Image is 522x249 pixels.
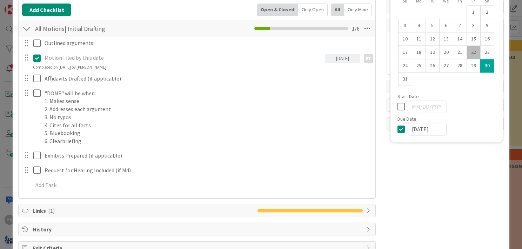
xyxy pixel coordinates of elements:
[480,6,494,19] td: Choose Saturday, 08/02/2025 12:00 PM as your check-out date. It’s available.
[45,129,370,137] p: 5. Bluebooking
[33,206,254,215] span: Links
[398,32,412,46] td: Choose Sunday, 08/10/2025 12:00 PM as your check-out date. It’s available.
[439,32,453,46] td: Choose Wednesday, 08/13/2025 12:00 PM as your check-out date. It’s available.
[364,54,373,63] div: ET
[45,152,370,160] p: Exhibits Prepared (if applicable)
[412,19,426,32] td: Choose Monday, 08/04/2025 12:00 PM as your check-out date. It’s available.
[45,75,370,83] p: Affidavits Drafted (if applicable)
[467,46,480,59] td: Choose Friday, 08/22/2025 12:00 PM as your check-out date. It’s available.
[45,121,370,129] p: 4. Cites for all facts
[467,32,480,46] td: Choose Friday, 08/15/2025 12:00 PM as your check-out date. It’s available.
[331,4,344,16] div: All
[412,59,426,72] td: Choose Monday, 08/25/2025 12:00 PM as your check-out date. It’s available.
[33,225,363,234] span: History
[439,19,453,32] td: Choose Wednesday, 08/06/2025 12:00 PM as your check-out date. It’s available.
[45,105,370,113] p: 2. Addresses each argument
[45,166,370,174] p: Request for Hearing Included (if Md)
[480,46,494,59] td: Choose Saturday, 08/23/2025 12:00 PM as your check-out date. It’s available.
[45,137,370,145] p: 6. Clearbriefing
[45,89,370,97] p: "DONE" will be when:
[412,32,426,46] td: Choose Monday, 08/11/2025 12:00 PM as your check-out date. It’s available.
[48,207,55,214] span: ( 1 )
[298,4,328,16] div: Only Open
[45,97,370,105] p: 1. Makes sense
[33,22,184,35] input: Add Checklist...
[453,19,467,32] td: Choose Thursday, 08/07/2025 12:00 PM as your check-out date. It’s available.
[398,19,412,32] td: Choose Sunday, 08/03/2025 12:00 PM as your check-out date. It’s available.
[398,59,412,72] td: Choose Sunday, 08/24/2025 12:00 PM as your check-out date. It’s available.
[439,59,453,72] td: Choose Wednesday, 08/27/2025 12:00 PM as your check-out date. It’s available.
[412,46,426,59] td: Choose Monday, 08/18/2025 12:00 PM as your check-out date. It’s available.
[439,46,453,59] td: Choose Wednesday, 08/20/2025 12:00 PM as your check-out date. It’s available.
[453,46,467,59] td: Choose Thursday, 08/21/2025 12:00 PM as your check-out date. It’s available.
[480,32,494,46] td: Choose Saturday, 08/16/2025 12:00 PM as your check-out date. It’s available.
[467,59,480,72] td: Choose Friday, 08/29/2025 12:00 PM as your check-out date. It’s available.
[33,64,106,70] div: Completed on [DATE] by [PERSON_NAME]
[467,19,480,32] td: Choose Friday, 08/08/2025 12:00 PM as your check-out date. It’s available.
[352,24,360,33] span: 1 / 6
[453,59,467,72] td: Choose Thursday, 08/28/2025 12:00 PM as your check-out date. It’s available.
[397,94,419,99] span: Start Date
[426,59,439,72] td: Choose Tuesday, 08/26/2025 12:00 PM as your check-out date. It’s available.
[344,4,372,16] div: Only Mine
[45,113,370,121] p: 3. No typos
[426,19,439,32] td: Choose Tuesday, 08/05/2025 12:00 PM as your check-out date. It’s available.
[408,100,447,113] input: MM/DD/YYYY
[45,39,370,47] p: Outlined arguments
[467,6,480,19] td: Choose Friday, 08/01/2025 12:00 PM as your check-out date. It’s available.
[22,4,71,16] button: Add Checklist
[45,54,322,62] p: Motion Filed by this date
[426,46,439,59] td: Choose Tuesday, 08/19/2025 12:00 PM as your check-out date. It’s available.
[426,32,439,46] td: Choose Tuesday, 08/12/2025 12:00 PM as your check-out date. It’s available.
[398,46,412,59] td: Choose Sunday, 08/17/2025 12:00 PM as your check-out date. It’s available.
[453,32,467,46] td: Choose Thursday, 08/14/2025 12:00 PM as your check-out date. It’s available.
[398,72,412,86] td: Choose Sunday, 08/31/2025 12:00 PM as your check-out date. It’s available.
[480,19,494,32] td: Choose Saturday, 08/09/2025 12:00 PM as your check-out date. It’s available.
[257,4,298,16] div: Open & Closed
[480,59,494,72] td: Selected as end date. Saturday, 08/30/2025 12:00 PM
[408,123,447,135] input: MM/DD/YYYY
[397,116,416,121] span: Due Date
[325,54,360,63] div: [DATE]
